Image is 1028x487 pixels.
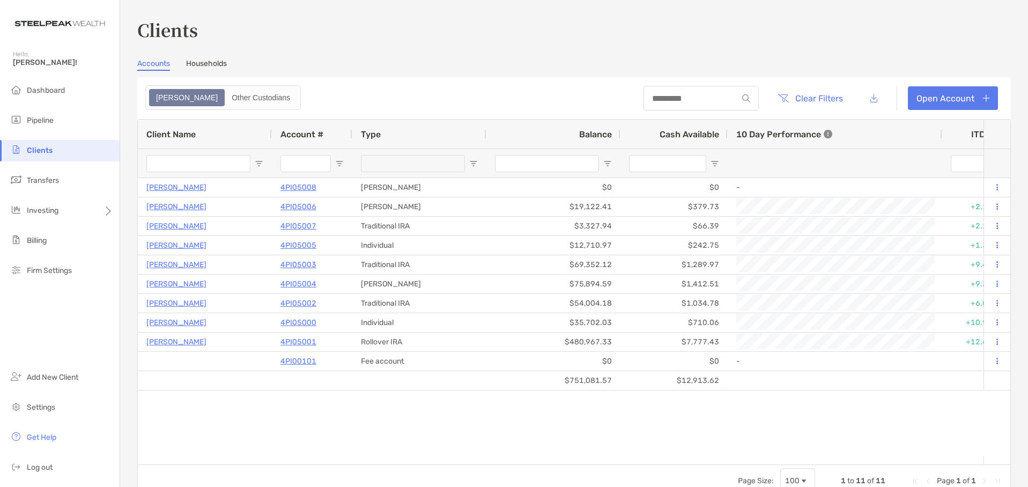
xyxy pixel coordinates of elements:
a: [PERSON_NAME] [146,239,206,252]
div: $0 [486,352,620,371]
div: $751,081.57 [486,371,620,390]
span: 1 [956,476,961,485]
div: $66.39 [620,217,728,235]
div: Other Custodians [226,90,296,105]
img: transfers icon [10,173,23,186]
div: $12,710.97 [486,236,620,255]
a: [PERSON_NAME] [146,297,206,310]
button: Open Filter Menu [335,159,344,168]
a: Accounts [137,59,170,71]
input: ITD Filter Input [951,155,985,172]
span: Cash Available [660,129,719,139]
a: 4PI05008 [280,181,316,194]
input: Account # Filter Input [280,155,331,172]
img: dashboard icon [10,83,23,96]
div: $54,004.18 [486,294,620,313]
div: 0% [942,178,1007,197]
div: Individual [352,313,486,332]
a: Open Account [908,86,998,110]
a: [PERSON_NAME] [146,258,206,271]
div: $35,702.03 [486,313,620,332]
span: to [847,476,854,485]
div: $69,352.12 [486,255,620,274]
div: Previous Page [924,477,933,485]
a: 4PI00101 [280,355,316,368]
h3: Clients [137,17,1011,42]
div: Last Page [993,477,1002,485]
p: 4PI05007 [280,219,316,233]
span: of [867,476,874,485]
span: Clients [27,146,53,155]
span: Investing [27,206,58,215]
img: add_new_client icon [10,370,23,383]
div: +6.02% [942,294,1007,313]
img: settings icon [10,400,23,413]
a: [PERSON_NAME] [146,316,206,329]
div: ITD [971,129,998,139]
img: get-help icon [10,430,23,443]
div: +1.31% [942,236,1007,255]
div: Traditional IRA [352,217,486,235]
button: Open Filter Menu [711,159,719,168]
a: 4PI05000 [280,316,316,329]
div: +9.41% [942,255,1007,274]
span: Pipeline [27,116,54,125]
button: Open Filter Menu [255,159,263,168]
div: $0 [620,352,728,371]
span: Add New Client [27,373,78,382]
input: Client Name Filter Input [146,155,250,172]
div: - [736,179,934,196]
img: Zoe Logo [13,4,107,43]
a: [PERSON_NAME] [146,219,206,233]
span: Billing [27,236,47,245]
div: $480,967.33 [486,333,620,351]
p: 4PI05005 [280,239,316,252]
button: Open Filter Menu [469,159,478,168]
a: [PERSON_NAME] [146,277,206,291]
div: Traditional IRA [352,294,486,313]
div: Zoe [150,90,224,105]
div: 100 [785,476,800,485]
div: $0 [620,178,728,197]
div: +9.37% [942,275,1007,293]
img: investing icon [10,203,23,216]
div: $242.75 [620,236,728,255]
div: $75,894.59 [486,275,620,293]
span: Get Help [27,433,56,442]
p: 4PI05004 [280,277,316,291]
div: Traditional IRA [352,255,486,274]
a: [PERSON_NAME] [146,335,206,349]
span: Page [937,476,955,485]
span: of [963,476,970,485]
a: 4PI05006 [280,200,316,213]
span: Log out [27,463,53,472]
div: +2.16% [942,217,1007,235]
span: Transfers [27,176,59,185]
div: [PERSON_NAME] [352,178,486,197]
input: Cash Available Filter Input [629,155,706,172]
img: input icon [742,94,750,102]
a: [PERSON_NAME] [146,200,206,213]
img: logout icon [10,460,23,473]
div: [PERSON_NAME] [352,197,486,216]
span: 1 [971,476,976,485]
button: Open Filter Menu [603,159,612,168]
a: [PERSON_NAME] [146,181,206,194]
div: $1,412.51 [620,275,728,293]
div: $19,122.41 [486,197,620,216]
span: Balance [579,129,612,139]
div: $379.73 [620,197,728,216]
p: 4PI05003 [280,258,316,271]
div: +2.19% [942,197,1007,216]
span: Account # [280,129,323,139]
